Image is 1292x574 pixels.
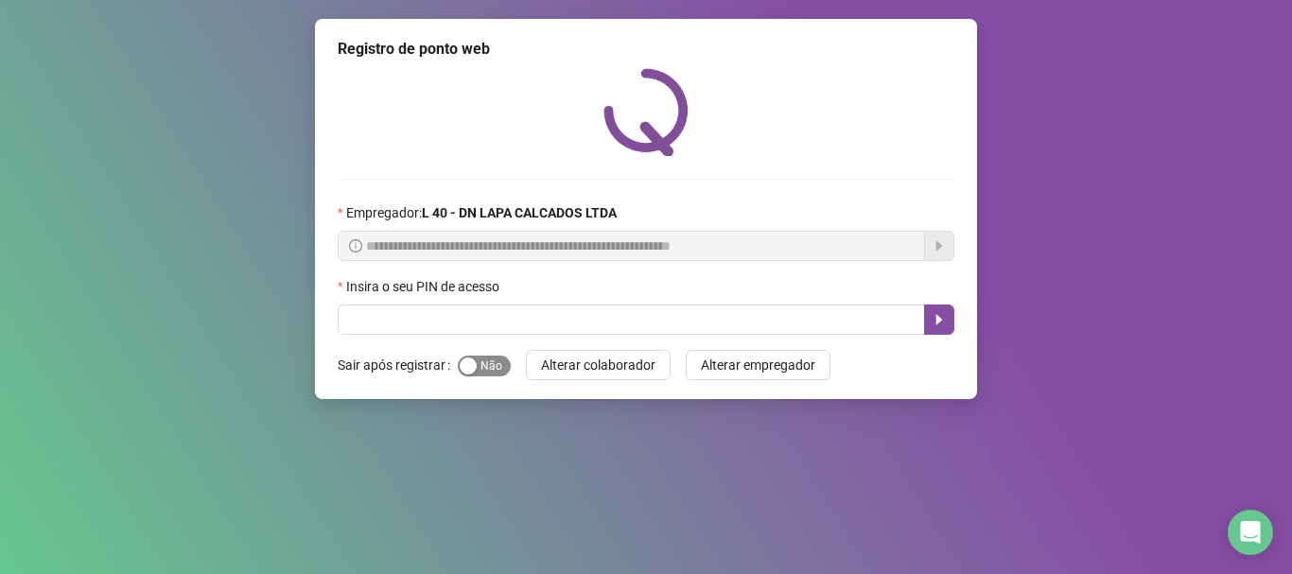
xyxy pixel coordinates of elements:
button: Alterar empregador [686,350,830,380]
span: info-circle [349,239,362,252]
img: QRPoint [603,68,689,156]
span: Empregador : [346,202,617,223]
div: Open Intercom Messenger [1228,510,1273,555]
strong: L 40 - DN LAPA CALCADOS LTDA [422,205,617,220]
span: caret-right [932,312,947,327]
span: Alterar colaborador [541,355,655,375]
div: Registro de ponto web [338,38,954,61]
label: Insira o seu PIN de acesso [338,276,512,297]
label: Sair após registrar [338,350,458,380]
span: Alterar empregador [701,355,815,375]
button: Alterar colaborador [526,350,671,380]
